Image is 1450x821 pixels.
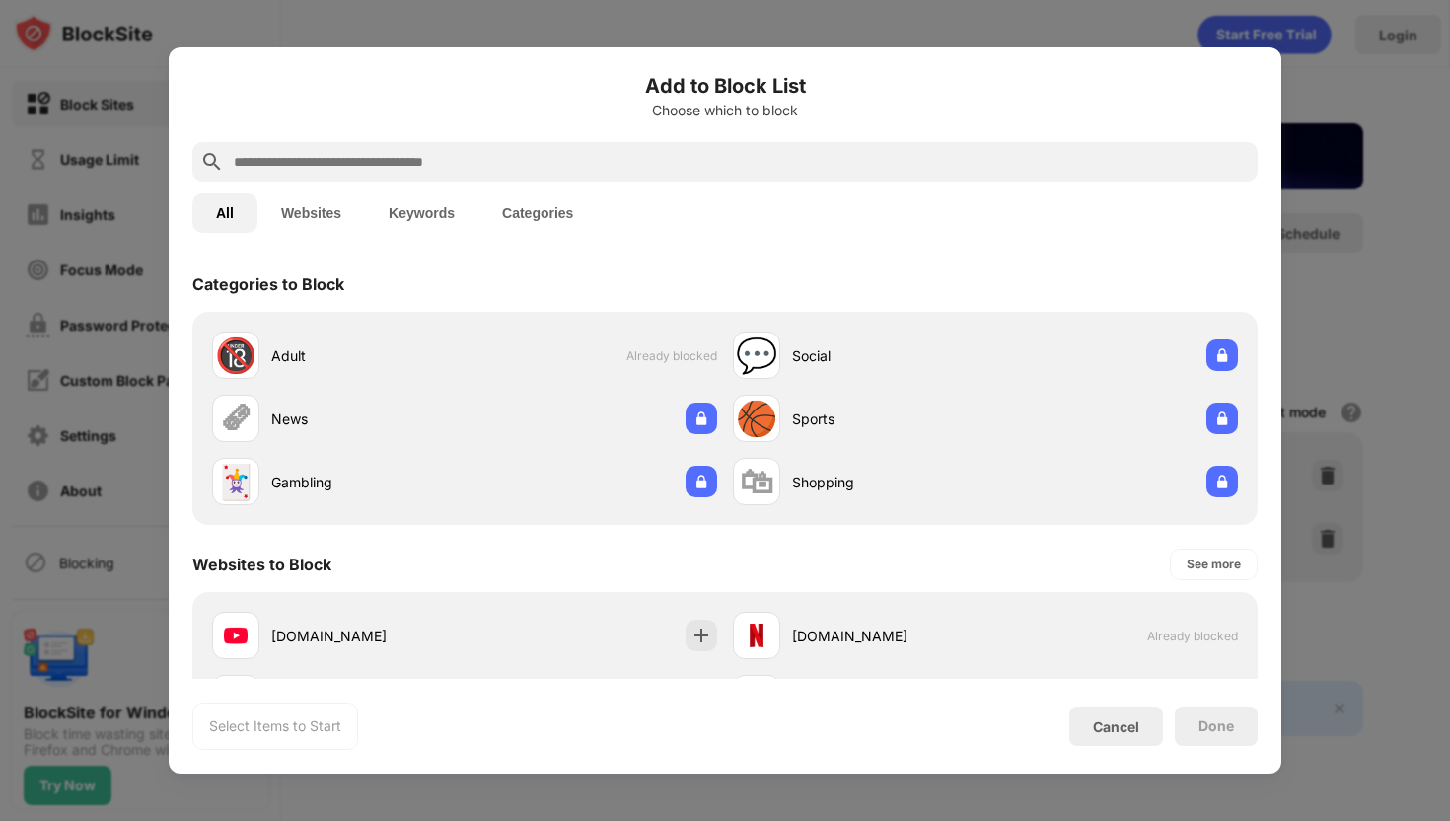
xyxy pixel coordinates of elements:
img: search.svg [200,150,224,174]
div: Categories to Block [192,274,344,294]
div: 🏀 [736,399,777,439]
div: Done [1198,718,1234,734]
div: Select Items to Start [209,716,341,736]
img: favicons [745,624,768,647]
div: Shopping [792,472,985,492]
div: Choose which to block [192,103,1258,118]
div: 🗞 [219,399,253,439]
div: [DOMAIN_NAME] [792,626,985,646]
div: Sports [792,409,985,429]
button: Categories [478,193,597,233]
div: Social [792,345,985,366]
div: 🛍 [740,462,773,502]
span: Already blocked [1147,629,1238,643]
button: Keywords [365,193,478,233]
div: Adult [271,345,465,366]
div: 🃏 [215,462,256,502]
button: All [192,193,257,233]
div: See more [1187,555,1241,574]
div: 💬 [736,336,777,376]
div: News [271,409,465,429]
span: Already blocked [626,348,717,363]
h6: Add to Block List [192,71,1258,101]
div: Gambling [271,472,465,492]
button: Websites [257,193,365,233]
img: favicons [224,624,248,647]
div: 🔞 [215,336,256,376]
div: [DOMAIN_NAME] [271,626,465,646]
div: Cancel [1093,718,1139,735]
div: Websites to Block [192,555,331,574]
